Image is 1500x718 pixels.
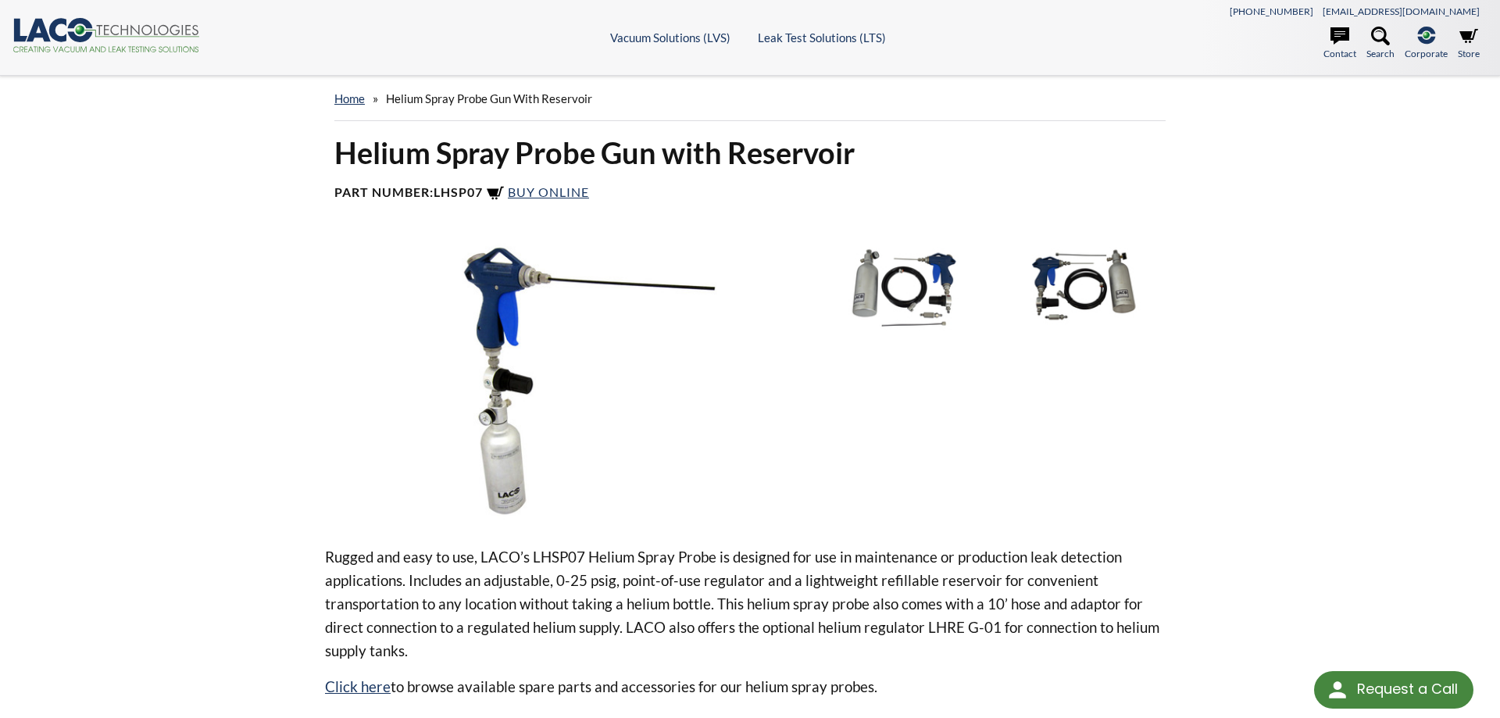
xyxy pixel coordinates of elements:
div: Request a Call [1314,671,1473,709]
p: Rugged and easy to use, LACO’s LHSP07 Helium Spray Probe is designed for use in maintenance or pr... [325,545,1175,663]
a: Leak Test Solutions (LTS) [758,30,886,45]
span: Corporate [1405,46,1448,61]
img: Helium Spray Probe Gun with Reservoir, assembled, angled view [325,241,823,520]
a: Store [1458,27,1480,61]
img: round button [1325,677,1350,702]
a: home [334,91,365,105]
a: [EMAIL_ADDRESS][DOMAIN_NAME] [1323,5,1480,17]
a: Buy Online [486,184,589,199]
span: Buy Online [508,184,589,199]
a: Search [1366,27,1395,61]
b: LHSP07 [434,184,483,199]
h4: Part Number: [334,184,1166,203]
div: Request a Call [1357,671,1458,707]
a: [PHONE_NUMBER] [1230,5,1313,17]
a: Vacuum Solutions (LVS) [610,30,730,45]
p: to browse available spare parts and accessories for our helium spray probes. [325,675,1175,698]
img: Helium Spray Probe Gun with Reservoir Components, top view [835,241,998,331]
a: Click here [325,677,391,695]
div: » [334,77,1166,121]
span: Helium Spray Probe Gun with Reservoir [386,91,592,105]
h1: Helium Spray Probe Gun with Reservoir [334,134,1166,172]
img: Helium Spray Probe Gun with Reservoir, front view [1005,241,1167,331]
a: Contact [1323,27,1356,61]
